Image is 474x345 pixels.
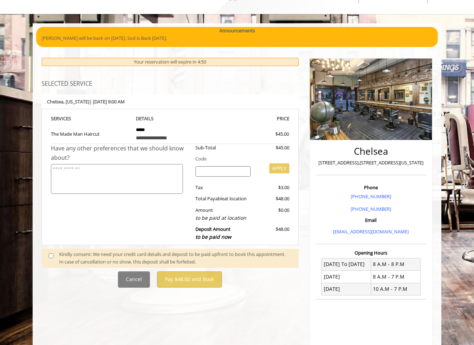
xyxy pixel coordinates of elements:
div: $48.00 [256,195,289,202]
td: 8 A.M - 7 P.M [371,271,420,283]
b: Announcements [219,27,255,34]
div: Tax [190,184,256,191]
a: [PHONE_NUMBER] [351,206,391,212]
td: The Made Man Haircut [51,123,131,144]
div: $45.00 [250,130,289,138]
td: [DATE] [322,283,371,295]
div: $48.00 [256,225,289,241]
div: Total Payable [190,195,256,202]
td: [DATE] To [DATE] [322,258,371,270]
span: S [68,115,71,122]
th: DETAILS [131,115,210,123]
h3: Phone [318,185,424,190]
a: [PHONE_NUMBER] [351,193,391,200]
p: [PERSON_NAME] will be back on [DATE]. Sod is Back [DATE]. [42,34,432,42]
a: [EMAIL_ADDRESS][DOMAIN_NAME] [333,228,409,235]
div: Kindly consent: We need your credit card details and deposit to be paid upfront to book this appo... [59,251,291,266]
div: $3.00 [256,184,289,191]
b: Chelsea | [DATE] 9:00 AM [47,98,125,105]
h3: SELECTED SERVICE [42,81,299,87]
div: Sub-Total [190,144,256,151]
div: to be paid at location [195,214,251,222]
p: [STREET_ADDRESS],[STREET_ADDRESS][US_STATE] [318,159,424,167]
b: Deposit Amount [195,226,231,240]
button: Pay $48.00 and Book [157,271,222,288]
h3: Email [318,218,424,223]
div: Have any other preferences that we should know about? [51,144,190,162]
h2: Chelsea [318,146,424,157]
button: APPLY [269,163,289,173]
td: [DATE] [322,271,371,283]
div: $45.00 [256,144,289,151]
span: , [US_STATE] [63,98,89,105]
h3: Opening Hours [316,250,426,255]
td: 8 A.M - 8 P.M [371,258,420,270]
th: SERVICE [51,115,131,123]
div: Code [190,155,289,163]
th: PRICE [210,115,289,123]
span: at location [224,195,247,202]
span: to be paid now [195,233,231,240]
td: 10 A.M - 7 P.M [371,283,420,295]
div: Amount [190,206,256,222]
div: $0.00 [256,206,289,222]
div: Your reservation will expire in 4:50 [42,58,299,66]
button: Cancel [118,271,150,288]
